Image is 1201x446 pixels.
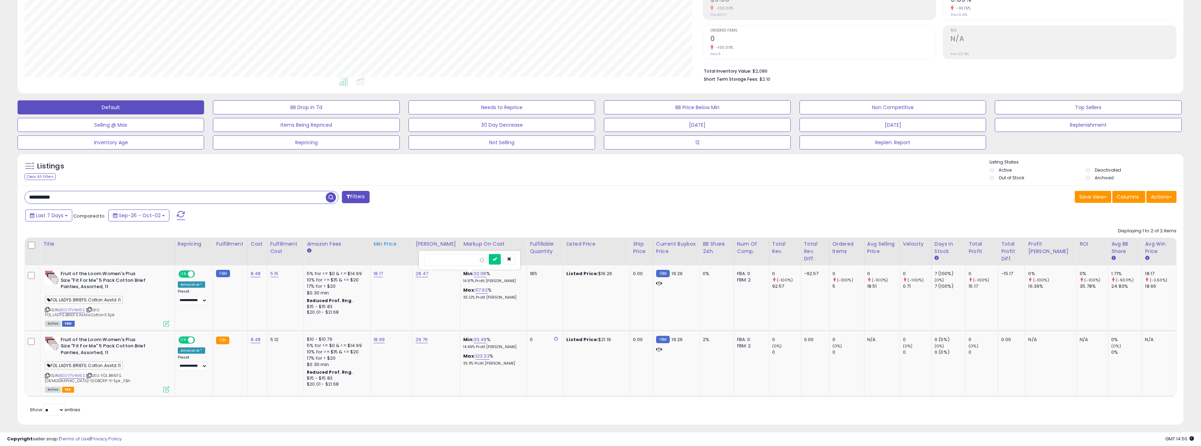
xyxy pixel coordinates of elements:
div: $20.01 - $21.68 [307,381,365,387]
div: N/A [1028,337,1071,343]
span: All listings currently available for purchase on Amazon [45,321,61,327]
div: 92.57 [772,283,801,289]
p: 14.96% Profit [PERSON_NAME] [463,345,521,350]
button: Non Competitive [799,100,986,114]
span: ON [179,271,188,277]
div: 0% [1028,271,1077,277]
button: Actions [1146,191,1176,203]
div: 7 (100%) [935,271,965,277]
button: Sep-26 - Oct-02 [108,209,169,221]
a: 33.49 [474,336,487,343]
div: Total Profit [969,240,995,255]
small: FBA [216,337,229,344]
a: Terms of Use [60,435,90,442]
small: (-93.11%) [1116,277,1133,283]
div: 0 [772,271,801,277]
div: 0 [903,337,931,343]
a: 5.15 [270,270,279,277]
small: -93.15% [954,6,971,11]
h2: 0 [710,35,936,44]
small: (0%) [903,343,913,349]
div: 0 (0%) [935,349,965,355]
div: 0 [969,337,998,343]
small: FBM [656,336,670,343]
span: ON [179,337,188,343]
div: Profit [PERSON_NAME] [1028,240,1074,255]
div: Title [43,240,172,248]
div: $15 - $15.83 [307,375,365,381]
button: Save View [1075,191,1111,203]
span: FBA [62,387,74,393]
small: (0%) [1111,343,1121,349]
div: 35.78% [1080,283,1108,289]
div: Fulfillment Cost [270,240,301,255]
div: 0.00 [633,271,648,277]
button: Filters [342,191,369,203]
b: Reduced Prof. Rng. [307,369,353,375]
button: Replen. Report [799,135,986,149]
a: 18.17 [373,270,383,277]
span: Compared to: [73,213,106,219]
div: Markup on Cost [463,240,524,248]
div: Amazon AI * [178,347,205,354]
div: Amazon AI * [178,281,205,288]
div: 2% [703,337,728,343]
a: 8.48 [251,270,261,277]
div: Amazon Fees [307,240,367,248]
div: BB Share 24h. [703,240,731,255]
div: FBM: 2 [737,277,764,283]
div: 0.00 [1001,337,1020,343]
div: Total Rev. [772,240,798,255]
div: 0 [772,349,801,355]
small: -100.00% [714,45,734,50]
small: (-100%) [973,277,989,283]
div: -15.17 [1001,271,1020,277]
a: 32.08 [474,270,486,277]
div: 24.83% [1111,283,1142,289]
div: 0 [530,337,558,343]
div: 0.71 [903,283,931,289]
button: Not Selling [409,135,595,149]
button: Last 7 Days [25,209,72,221]
h2: N/A [951,35,1176,44]
small: Avg Win Price. [1145,255,1149,261]
div: 10% for >= $15 & <= $20 [307,277,365,283]
div: $20.01 - $21.68 [307,309,365,315]
small: (0%) [772,343,782,349]
span: FOL.LADYS.BRIEFS.Cotton.Asstd.11 [45,361,123,370]
div: $0.30 min [307,290,365,296]
div: Num of Comp. [737,240,766,255]
div: 0 (0%) [935,337,965,343]
strong: Copyright [7,435,33,442]
div: FBM: 2 [737,343,764,349]
div: 0 [832,349,864,355]
div: 185 [530,271,558,277]
span: Show: entries [30,406,80,413]
button: Selling @ Max [18,118,204,132]
div: Days In Stock [935,240,963,255]
div: FBA: 0 [737,337,764,343]
div: Total Rev. Diff. [804,240,826,262]
div: $15 - $15.83 [307,304,365,310]
div: 18.17 [1145,271,1176,277]
label: Out of Stock [999,175,1024,181]
div: Cost [251,240,264,248]
button: Items Being Repriced [213,118,399,132]
p: Listing States: [990,159,1183,166]
a: 123.23 [475,353,490,360]
b: Reduced Prof. Rng. [307,298,353,304]
a: 29.76 [416,336,428,343]
img: 51hF6WKzK7L._SL40_.jpg [45,337,59,351]
div: 0 [903,349,931,355]
button: [DATE] [799,118,986,132]
div: 5.12 [270,337,299,343]
div: 17% for > $20 [307,283,365,289]
div: 0% [1080,271,1108,277]
div: ROI [1080,240,1105,248]
small: (-100%) [837,277,853,283]
button: Needs to Reprice [409,100,595,114]
small: Prev: 12.41% [951,13,967,17]
div: 10% for >= $15 & <= $20 [307,349,365,355]
a: 8.48 [251,336,261,343]
div: Listed Price [566,240,627,248]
